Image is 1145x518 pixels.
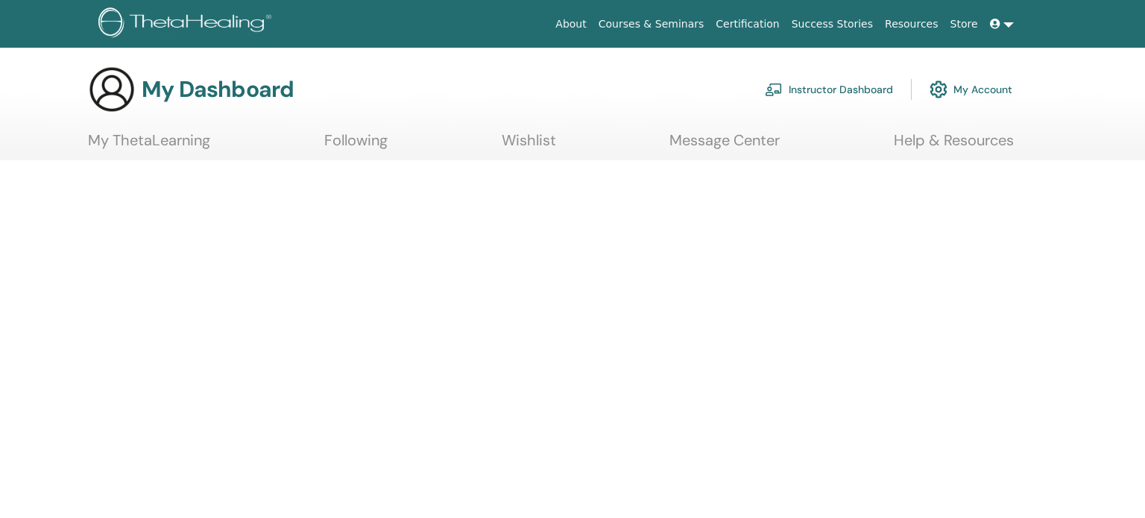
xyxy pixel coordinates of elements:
[142,76,294,103] h3: My Dashboard
[930,73,1012,106] a: My Account
[894,131,1014,160] a: Help & Resources
[88,66,136,113] img: generic-user-icon.jpg
[765,73,893,106] a: Instructor Dashboard
[502,131,556,160] a: Wishlist
[930,77,947,102] img: cog.svg
[786,10,879,38] a: Success Stories
[324,131,388,160] a: Following
[879,10,944,38] a: Resources
[669,131,780,160] a: Message Center
[710,10,785,38] a: Certification
[765,83,783,96] img: chalkboard-teacher.svg
[549,10,592,38] a: About
[98,7,277,41] img: logo.png
[944,10,984,38] a: Store
[593,10,710,38] a: Courses & Seminars
[88,131,210,160] a: My ThetaLearning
